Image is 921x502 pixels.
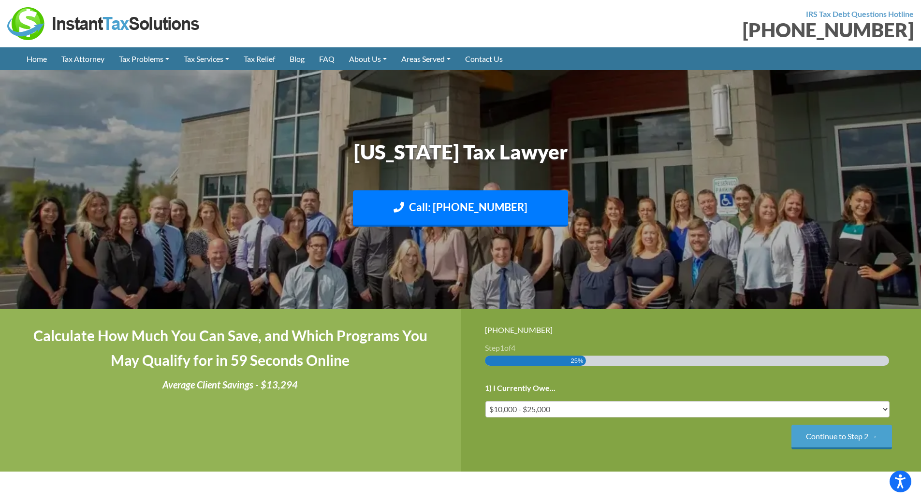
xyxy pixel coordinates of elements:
[394,47,458,70] a: Areas Served
[485,323,897,336] div: [PHONE_NUMBER]
[19,47,54,70] a: Home
[24,323,437,373] h4: Calculate How Much You Can Save, and Which Programs You May Qualify for in 59 Seconds Online
[112,47,176,70] a: Tax Problems
[791,425,892,449] input: Continue to Step 2 →
[7,7,201,40] img: Instant Tax Solutions Logo
[162,379,298,390] i: Average Client Savings - $13,294
[485,383,556,393] label: 1) I Currently Owe...
[312,47,342,70] a: FAQ
[353,190,568,227] a: Call: [PHONE_NUMBER]
[500,343,504,352] span: 1
[458,47,510,70] a: Contact Us
[571,356,584,366] span: 25%
[54,47,112,70] a: Tax Attorney
[468,20,914,40] div: [PHONE_NUMBER]
[806,9,914,18] strong: IRS Tax Debt Questions Hotline
[192,138,729,166] h1: [US_STATE] Tax Lawyer
[511,343,515,352] span: 4
[176,47,236,70] a: Tax Services
[485,344,897,352] h3: Step of
[7,18,201,27] a: Instant Tax Solutions Logo
[282,47,312,70] a: Blog
[342,47,394,70] a: About Us
[236,47,282,70] a: Tax Relief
